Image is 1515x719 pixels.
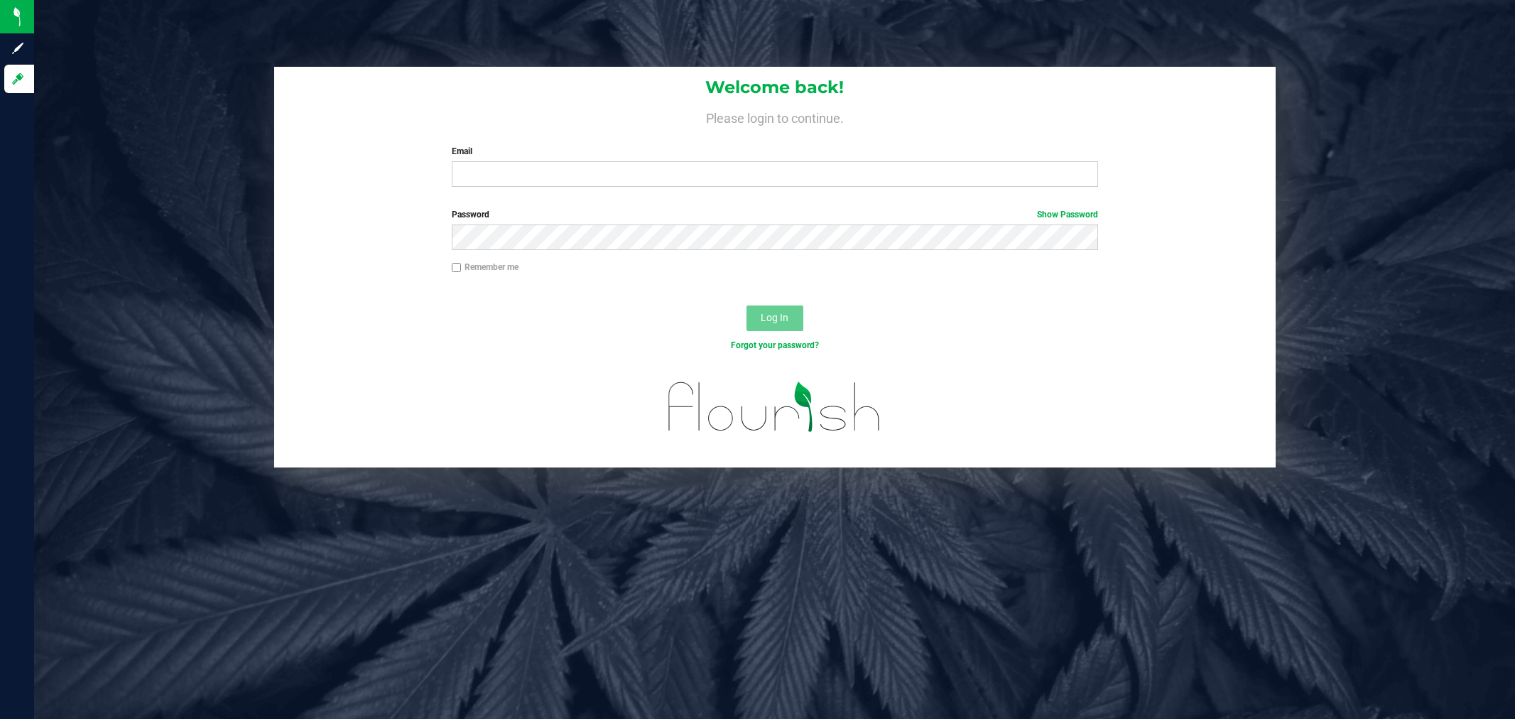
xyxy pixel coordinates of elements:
label: Remember me [452,261,518,274]
img: flourish_logo.svg [649,367,900,447]
span: Log In [761,312,788,323]
h4: Please login to continue. [274,108,1276,125]
inline-svg: Log in [11,72,25,86]
a: Show Password [1037,210,1098,220]
span: Password [452,210,489,220]
a: Forgot your password? [731,340,819,350]
inline-svg: Sign up [11,41,25,55]
h1: Welcome back! [274,78,1276,97]
button: Log In [746,306,803,331]
input: Remember me [452,263,462,273]
label: Email [452,145,1098,158]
